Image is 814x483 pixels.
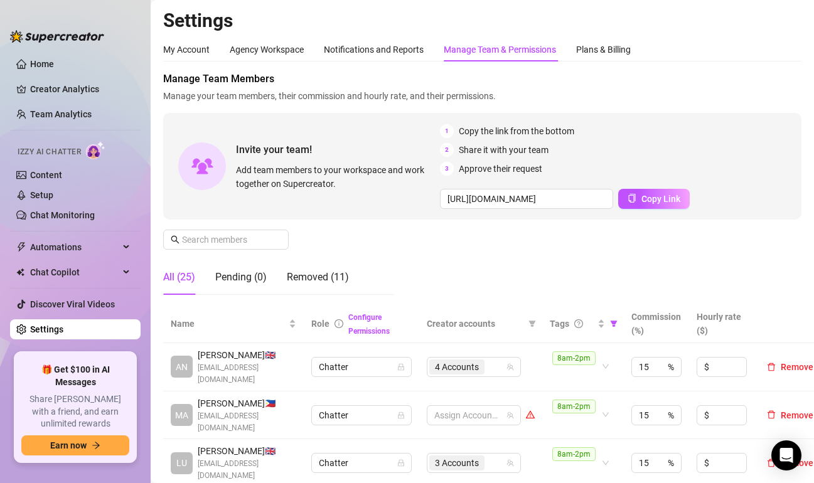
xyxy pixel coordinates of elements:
span: arrow-right [92,441,100,450]
div: All (25) [163,270,195,285]
div: Agency Workspace [230,43,304,56]
span: 8am-2pm [552,447,596,461]
span: 1 [440,124,454,138]
span: Tags [550,317,569,331]
span: search [171,235,179,244]
span: team [506,459,514,467]
span: Chatter [319,406,404,425]
span: copy [628,194,636,203]
span: Manage your team members, their commission and hourly rate, and their permissions. [163,89,801,103]
span: filter [608,314,620,333]
span: lock [397,363,405,371]
span: [EMAIL_ADDRESS][DOMAIN_NAME] [198,458,296,482]
span: Name [171,317,286,331]
div: Removed (11) [287,270,349,285]
span: Chat Copilot [30,262,119,282]
span: Manage Team Members [163,72,801,87]
span: 3 Accounts [429,455,485,470]
a: Setup [30,190,53,200]
span: [PERSON_NAME] 🇵🇭 [198,396,296,410]
span: Chatter [319,358,404,376]
span: Remove [781,410,813,420]
div: My Account [163,43,210,56]
span: Share it with your team [459,143,549,157]
span: Invite your team! [236,142,440,157]
span: [PERSON_NAME] 🇬🇧 [198,444,296,458]
span: Role [311,319,329,329]
a: Home [30,59,54,69]
span: Automations [30,237,119,257]
span: 3 Accounts [435,456,479,470]
span: 8am-2pm [552,400,596,413]
span: 4 Accounts [435,360,479,374]
a: Team Analytics [30,109,92,119]
span: Copy the link from the bottom [459,124,574,138]
span: LU [176,456,187,470]
div: Manage Team & Permissions [444,43,556,56]
span: 2 [440,143,454,157]
span: AN [176,360,188,374]
span: MA [175,408,188,422]
span: 8am-2pm [552,351,596,365]
span: [EMAIL_ADDRESS][DOMAIN_NAME] [198,362,296,386]
a: Settings [30,324,63,334]
div: Plans & Billing [576,43,631,56]
span: warning [526,410,535,419]
span: filter [526,314,538,333]
span: team [506,363,514,371]
span: 3 [440,162,454,176]
a: Chat Monitoring [30,210,95,220]
th: Name [163,305,304,343]
span: Approve their request [459,162,542,176]
a: Configure Permissions [348,313,390,336]
span: filter [528,320,536,327]
span: question-circle [574,319,583,328]
span: Creator accounts [427,317,523,331]
a: Content [30,170,62,180]
span: [EMAIL_ADDRESS][DOMAIN_NAME] [198,410,296,434]
th: Commission (%) [624,305,689,343]
span: delete [767,459,776,467]
span: Copy Link [641,194,680,204]
h2: Settings [163,9,801,33]
button: Earn nowarrow-right [21,435,129,455]
span: 🎁 Get $100 in AI Messages [21,364,129,388]
span: team [506,411,514,419]
span: Chatter [319,454,404,472]
span: filter [610,320,618,327]
img: Chat Copilot [16,268,24,277]
a: Creator Analytics [30,79,131,99]
button: Copy Link [618,189,690,209]
span: lock [397,411,405,419]
span: [PERSON_NAME] 🇬🇧 [198,348,296,362]
span: 4 Accounts [429,359,485,374]
span: Earn now [50,440,87,450]
span: info-circle [335,319,343,328]
span: Add team members to your workspace and work together on Supercreator. [236,163,435,191]
a: Discover Viral Videos [30,299,115,309]
img: AI Chatter [86,141,105,159]
span: Share [PERSON_NAME] with a friend, and earn unlimited rewards [21,393,129,430]
span: delete [767,410,776,419]
span: lock [397,459,405,467]
span: Remove [781,362,813,372]
span: delete [767,363,776,371]
div: Open Intercom Messenger [771,440,801,470]
div: Pending (0) [215,270,267,285]
div: Notifications and Reports [324,43,424,56]
th: Hourly rate ($) [689,305,754,343]
span: thunderbolt [16,242,26,252]
span: Izzy AI Chatter [18,146,81,158]
input: Search members [182,233,271,247]
img: logo-BBDzfeDw.svg [10,30,104,43]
